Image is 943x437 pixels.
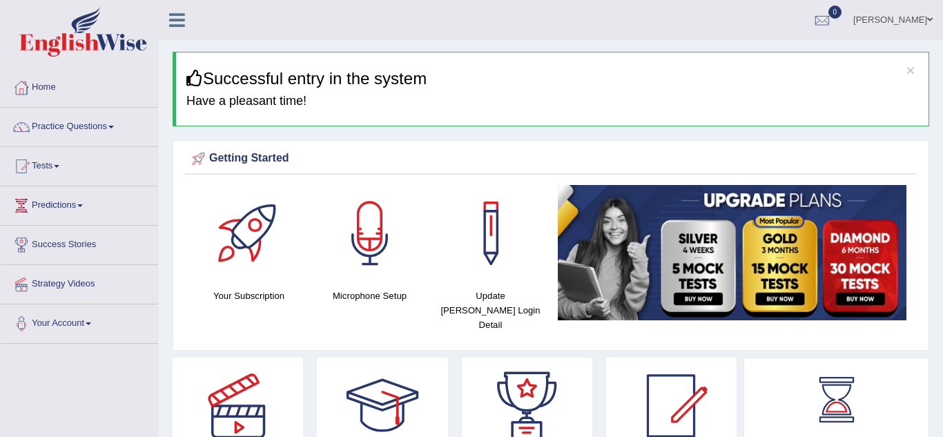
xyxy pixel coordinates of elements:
[558,185,906,320] img: small5.jpg
[1,265,158,300] a: Strategy Videos
[1,226,158,260] a: Success Stories
[1,108,158,142] a: Practice Questions
[1,147,158,182] a: Tests
[316,289,423,303] h4: Microphone Setup
[906,63,915,77] button: ×
[1,186,158,221] a: Predictions
[828,6,842,19] span: 0
[437,289,544,332] h4: Update [PERSON_NAME] Login Detail
[195,289,302,303] h4: Your Subscription
[1,68,158,103] a: Home
[186,70,918,88] h3: Successful entry in the system
[1,304,158,339] a: Your Account
[188,148,913,169] div: Getting Started
[186,95,918,108] h4: Have a pleasant time!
